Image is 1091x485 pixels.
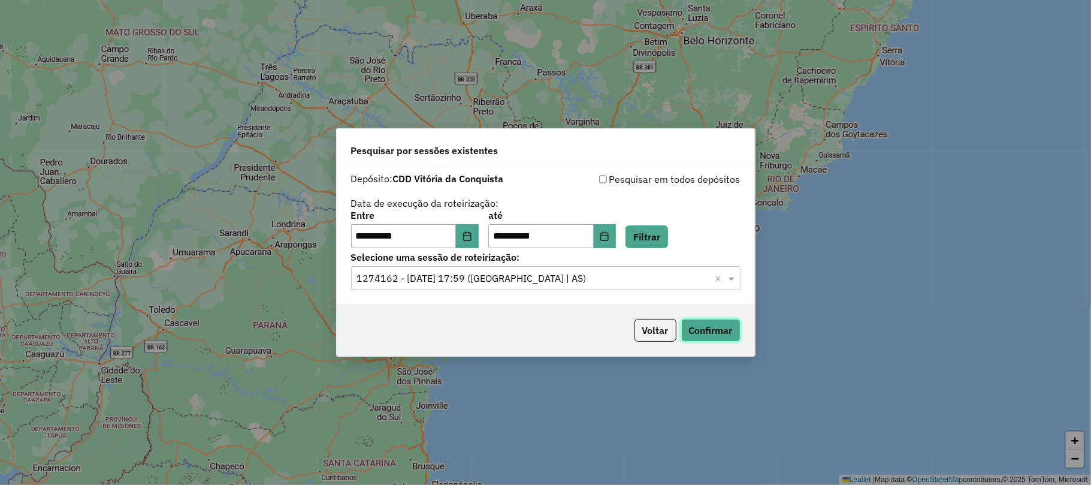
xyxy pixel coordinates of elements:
[625,225,668,248] button: Filtrar
[634,319,676,342] button: Voltar
[715,271,726,285] span: Clear all
[393,173,504,185] strong: CDD Vitória da Conquista
[456,224,479,248] button: Choose Date
[681,319,741,342] button: Confirmar
[351,171,504,186] label: Depósito:
[351,143,498,158] span: Pesquisar por sessões existentes
[488,208,616,222] label: até
[594,224,616,248] button: Choose Date
[351,250,741,264] label: Selecione uma sessão de roteirização:
[351,208,479,222] label: Entre
[351,196,499,210] label: Data de execução da roteirização:
[546,172,741,186] div: Pesquisar em todos depósitos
